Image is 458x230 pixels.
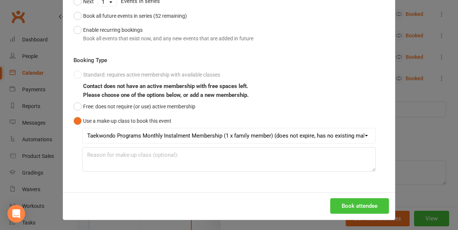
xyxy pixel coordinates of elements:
b: Contact does not have an active membership with free spaces left. [83,83,248,89]
button: Use a make-up class to book this event [74,114,171,128]
div: Book all future events in series (52 remaining) [83,12,187,20]
b: Please choose one of the options below, or add a new membership. [83,92,249,98]
label: Booking Type [74,56,107,65]
button: Enable recurring bookingsBook all events that exist now, and any new events that are added in future [74,23,253,45]
div: Book all events that exist now, and any new events that are added in future [83,34,253,43]
button: Book all future events in series (52 remaining) [74,9,187,23]
div: Open Intercom Messenger [7,205,25,223]
button: Free: does not require (or use) active membership [74,99,195,114]
button: Book attendee [330,198,389,214]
